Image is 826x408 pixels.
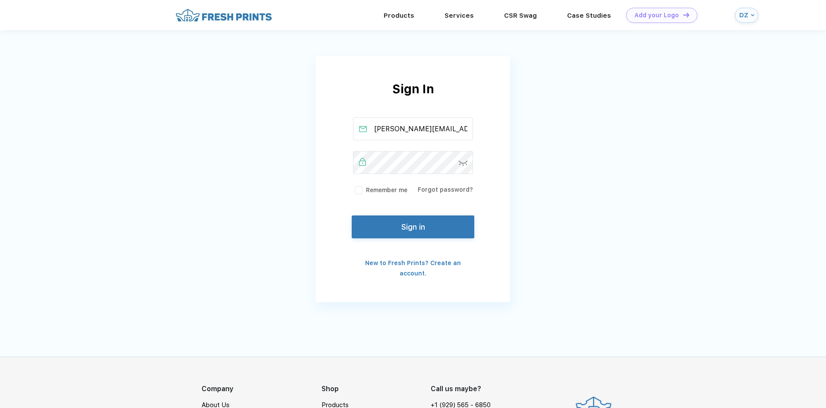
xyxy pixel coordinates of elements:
[459,161,468,166] img: password-icon.svg
[418,186,473,193] a: Forgot password?
[352,215,474,238] button: Sign in
[316,80,510,117] div: Sign In
[445,12,474,19] a: Services
[683,13,689,17] img: DT
[634,12,679,19] div: Add your Logo
[322,384,431,394] div: Shop
[202,384,322,394] div: Company
[353,117,473,140] input: Email
[504,12,537,19] a: CSR Swag
[353,186,407,195] label: Remember me
[365,259,461,277] a: New to Fresh Prints? Create an account.
[173,8,274,23] img: fo%20logo%202.webp
[384,12,414,19] a: Products
[751,13,754,17] img: arrow_down_blue.svg
[739,12,749,19] div: DZ
[431,384,496,394] div: Call us maybe?
[359,158,366,166] img: password_active.svg
[359,126,367,132] img: email_active.svg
